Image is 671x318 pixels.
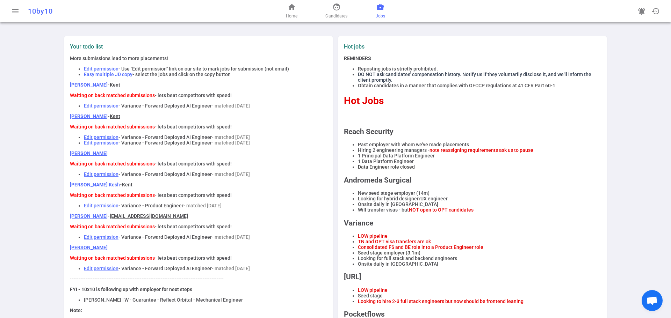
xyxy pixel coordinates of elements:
span: - lets beat competitors with speed! [155,192,232,198]
a: Edit permission [84,134,118,140]
span: - matched [DATE] [212,103,250,109]
li: Obtain candidates in a manner that complies with OFCCP regulations at 41 CFR Part 60-1 [358,83,601,88]
a: Jobs [376,3,385,20]
li: Past employer with whom we've made placements [358,142,601,147]
span: NOT open to OPT candidates [409,207,474,213]
a: [PERSON_NAME] [70,245,108,250]
strong: - [120,182,132,187]
span: - matched [DATE] [212,234,250,240]
strong: FYI - 10x10 is following up with employer for next steps [70,287,192,292]
p: ---------------------------------------------------------------------------------------- [70,276,327,282]
span: LOW pipeline [358,233,388,239]
u: Kent [110,82,120,88]
button: Open history [649,4,663,18]
span: - lets beat competitors with speed! [155,124,232,130]
span: Home [286,13,297,20]
span: Waiting on back matched submissions [70,192,155,198]
span: - matched [DATE] [212,266,250,271]
span: TN and OPT visa transfers are ok [358,239,431,244]
label: Your todo list [70,43,327,50]
li: Reposting jobs is strictly prohibited. [358,66,601,72]
li: Will transfer visas - but [358,207,601,213]
span: note reassigning requirements ask us to pause [430,147,533,153]
span: - matched [DATE] [212,171,250,177]
strong: Note: [70,308,82,313]
h2: Reach Security [344,127,601,136]
span: Data Engineer role closed [358,164,415,170]
span: Waiting on back matched submissions [70,224,155,229]
li: Seed stage [358,293,601,298]
a: [PERSON_NAME] [70,82,108,88]
strong: - [108,82,120,88]
span: Candidates [325,13,347,20]
li: Hiring 2 engineering managers - [358,147,601,153]
span: - matched [DATE] [212,140,250,146]
span: - Variance - Forward Deployed AI Engineer [118,134,212,140]
a: [PERSON_NAME] [70,113,108,119]
h2: Variance [344,219,601,227]
span: LOW pipeline [358,287,388,293]
a: [PERSON_NAME] [70,213,108,219]
span: - lets beat competitors with speed! [155,255,232,261]
a: Go to see announcements [635,4,649,18]
span: business_center [376,3,384,11]
h2: [URL] [344,273,601,281]
li: Onsite daily in [GEOGRAPHIC_DATA] [358,201,601,207]
span: - Use "Edit permission" link on our site to mark jobs for submission (not email) [118,66,289,72]
span: Waiting on back matched submissions [70,124,155,130]
a: Edit permission [84,103,118,109]
span: - Variance - Forward Deployed AI Engineer [118,140,212,146]
label: Hot jobs [344,43,470,50]
span: - Variance - Forward Deployed AI Engineer [118,266,212,271]
a: Edit permission [84,171,118,177]
li: Onsite daily in [GEOGRAPHIC_DATA] [358,261,601,267]
a: Candidates [325,3,347,20]
button: Open menu [8,4,22,18]
div: Open chat [642,290,663,311]
span: Edit permission [84,66,118,72]
span: Consolidated FS and BE role into a Product Engineer role [358,244,483,250]
h2: Andromeda Surgical [344,176,601,184]
span: - Variance - Forward Deployed AI Engineer [118,234,212,240]
li: 1 Principal Data Platform Engineer [358,153,601,158]
span: Easy multiple JD copy [84,72,132,77]
li: 1 Data Platform Engineer [358,158,601,164]
a: Edit permission [84,266,118,271]
span: DO NOT ask candidates' compensation history. Notify us if they voluntarily disclose it, and we'll... [358,72,591,83]
strong: - [108,113,120,119]
a: [PERSON_NAME] Kesh [70,182,120,187]
span: Hot Jobs [344,95,384,106]
span: - matched [DATE] [212,134,250,140]
u: [EMAIL_ADDRESS][DOMAIN_NAME] [110,213,188,219]
span: history [651,7,660,15]
span: menu [11,7,20,15]
strong: - [108,213,188,219]
span: home [288,3,296,11]
span: - matched [DATE] [183,203,222,208]
li: [PERSON_NAME] | W - Guarantee - Reflect Orbital - Mechanical Engineer [84,297,327,303]
u: Kent [110,113,120,119]
span: Waiting on back matched submissions [70,93,155,98]
span: - Variance - Forward Deployed AI Engineer [118,103,212,109]
span: - lets beat competitors with speed! [155,93,232,98]
span: notifications_active [637,7,646,15]
span: Waiting on back matched submissions [70,255,155,261]
a: Home [286,3,297,20]
span: More submissions lead to more placements! [70,56,168,61]
span: - Variance - Product Engineer [118,203,183,208]
li: Looking for hybrid designer/UX engineer [358,196,601,201]
div: 10by10 [28,7,221,15]
span: Jobs [376,13,385,20]
span: - Variance - Forward Deployed AI Engineer [118,171,212,177]
li: New seed stage employer (14m) [358,190,601,196]
span: - lets beat competitors with speed! [155,161,232,167]
a: Edit permission [84,140,118,146]
span: - select the jobs and click on the copy button [132,72,231,77]
li: Looking for full stack and backend engineers [358,256,601,261]
a: Edit permission [84,203,118,208]
span: Seed stage employer (3.1m) [358,250,420,256]
span: - lets beat competitors with speed! [155,224,232,229]
a: [PERSON_NAME] [70,150,108,156]
span: Waiting on back matched submissions [70,161,155,167]
a: Edit permission [84,234,118,240]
